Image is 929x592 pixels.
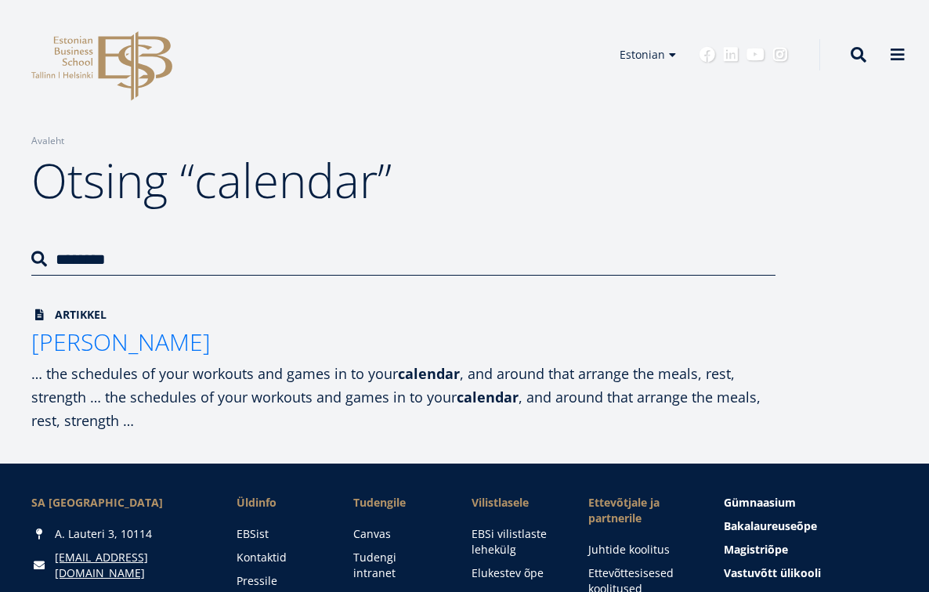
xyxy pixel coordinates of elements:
[724,542,898,558] a: Magistriõpe
[31,149,775,211] h1: Otsing “calendar”
[237,550,322,565] a: Kontaktid
[472,526,557,558] a: EBSi vilistlaste lehekülg
[237,526,322,542] a: EBSist
[31,495,205,511] div: SA [GEOGRAPHIC_DATA]
[724,565,821,580] span: Vastuvõtt ülikooli
[31,362,775,432] div: … the schedules of your workouts and games in to your , and around that arrange the meals, rest, ...
[699,47,715,63] a: Facebook
[724,518,817,533] span: Bakalaureuseõpe
[724,518,898,534] a: Bakalaureuseõpe
[31,526,205,542] div: A. Lauteri 3, 10114
[353,526,440,542] a: Canvas
[724,495,898,511] a: Gümnaasium
[398,364,460,383] strong: calendar
[353,550,440,581] a: Tudengi intranet
[588,542,692,558] a: Juhtide koolitus
[457,388,519,406] strong: calendar
[55,550,205,581] a: [EMAIL_ADDRESS][DOMAIN_NAME]
[772,47,788,63] a: Instagram
[31,307,107,323] span: Artikkel
[31,133,64,149] a: Avaleht
[724,542,788,557] span: Magistriõpe
[724,495,796,510] span: Gümnaasium
[746,47,765,63] a: Youtube
[723,47,739,63] a: Linkedin
[237,495,322,511] span: Üldinfo
[588,495,692,526] span: Ettevõtjale ja partnerile
[353,495,440,511] a: Tudengile
[237,573,322,589] a: Pressile
[472,495,557,511] span: Vilistlasele
[724,565,898,581] a: Vastuvõtt ülikooli
[472,565,557,581] a: Elukestev õpe
[31,326,211,358] span: [PERSON_NAME]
